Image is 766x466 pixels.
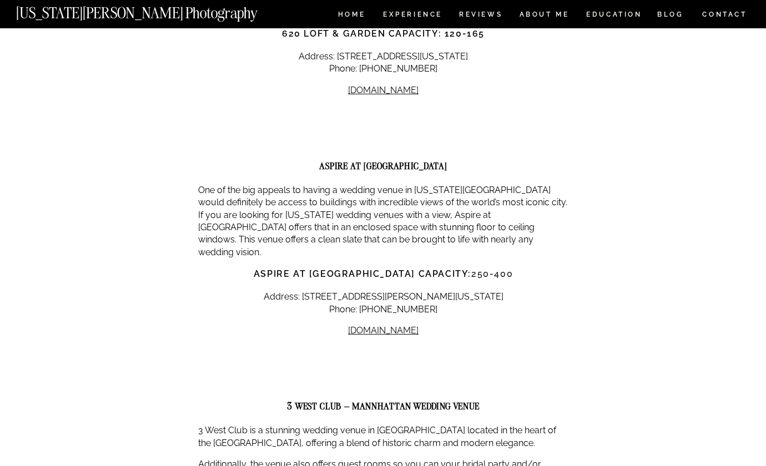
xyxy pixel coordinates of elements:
a: CONTACT [702,8,748,21]
a: EDUCATION [585,11,643,21]
a: [DOMAIN_NAME] [348,325,419,336]
a: HOME [336,11,367,21]
strong: Aspire at [GEOGRAPHIC_DATA] capacity: [254,269,471,279]
a: BLOG [657,11,684,21]
p: Address: [STREET_ADDRESS][US_STATE] Phone: [PHONE_NUMBER] [198,50,568,75]
a: [DOMAIN_NAME] [348,85,419,95]
strong: 620 Loft & Garden capacity: 120-165 [282,28,485,39]
p: One of the big appeals to having a wedding venue in [US_STATE][GEOGRAPHIC_DATA] would definitely ... [198,184,568,259]
a: [US_STATE][PERSON_NAME] Photography [16,6,295,15]
strong: 3 WEST CLUB – MANNHATTAN WEDDING VENUE [287,401,480,412]
a: REVIEWS [459,11,501,21]
p: Address: [STREET_ADDRESS][PERSON_NAME][US_STATE] Phone: [PHONE_NUMBER] [198,291,568,316]
a: ABOUT ME [519,11,570,21]
a: Experience [383,11,441,21]
p: 3 West Club is a stunning wedding venue in [GEOGRAPHIC_DATA] located in the heart of the [GEOGRAP... [198,424,568,449]
strong: ASPIRE AT [GEOGRAPHIC_DATA] [319,160,447,171]
h3: 250-400 [198,267,568,281]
